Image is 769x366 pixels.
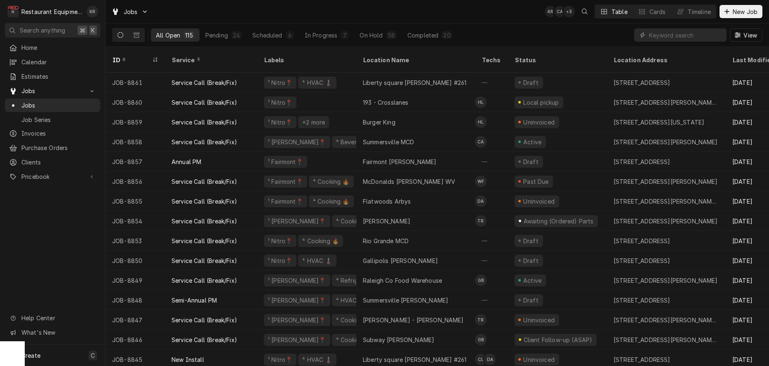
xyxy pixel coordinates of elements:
div: Flatwoods Arbys [363,197,411,206]
div: Service Call (Break/Fix) [172,98,237,107]
a: Home [5,41,100,54]
div: Table [611,7,628,16]
button: New Job [720,5,762,18]
button: View [730,28,762,42]
input: Keyword search [649,28,722,42]
div: — [475,73,508,92]
div: Gary Beaver's Avatar [475,334,487,345]
div: [STREET_ADDRESS] [614,296,670,305]
div: 24 [233,31,240,40]
div: Chrissy Adams's Avatar [554,6,566,17]
div: Rio Grande MCD [363,237,409,245]
div: Thomas Ross's Avatar [475,215,487,227]
div: ⁴ HVAC 🌡️ [301,256,333,265]
div: — [475,251,508,270]
div: ⁴ Cooking 🔥 [301,237,340,245]
div: TR [475,314,487,326]
div: ¹ Nitro📍 [267,355,293,364]
div: In Progress [305,31,338,40]
div: [STREET_ADDRESS][PERSON_NAME] [614,276,718,285]
div: ¹ Fairmont📍 [267,197,304,206]
div: McDonalds [PERSON_NAME] WV [363,177,455,186]
div: [STREET_ADDRESS][PERSON_NAME] [614,177,718,186]
div: Annual PM [172,157,201,166]
a: Go to Help Center [5,311,100,325]
div: Kelli Robinette's Avatar [87,6,98,17]
div: JOB-8853 [106,231,165,251]
a: Go to Jobs [5,84,100,98]
div: Wesley Fisher's Avatar [475,176,487,187]
span: Jobs [124,7,138,16]
div: Fairmont [PERSON_NAME] [363,157,437,166]
div: ¹ Fairmont📍 [267,177,304,186]
div: +2 more [301,118,326,127]
div: Cole Livingston's Avatar [475,354,487,365]
div: JOB-8855 [106,191,165,211]
div: Restaurant Equipment Diagnostics [21,7,82,16]
div: [STREET_ADDRESS][PERSON_NAME][PERSON_NAME] [614,197,719,206]
div: Active [522,138,543,146]
div: Labels [264,56,350,64]
div: Draft [522,78,540,87]
div: JOB-8858 [106,132,165,152]
div: JOB-8860 [106,92,165,112]
div: Restaurant Equipment Diagnostics's Avatar [7,6,19,17]
div: [PERSON_NAME] [363,217,410,225]
span: View [742,31,759,40]
span: Jobs [21,101,96,110]
div: Chuck Almond's Avatar [475,136,487,148]
div: Subway [PERSON_NAME] [363,335,434,344]
div: ⁴ Refrigeration ❄️ [335,276,388,285]
div: ¹ [PERSON_NAME]📍 [267,316,327,324]
div: ⁴ HVAC 🌡️ [335,296,367,305]
div: JOB-8856 [106,171,165,191]
div: Timeline [688,7,711,16]
div: 7 [342,31,347,40]
span: New Job [731,7,759,16]
div: ¹ Fairmont📍 [267,157,304,166]
div: KR [87,6,98,17]
div: ID [112,56,150,64]
div: [STREET_ADDRESS] [614,78,670,87]
div: 193 - Crosslanes [363,98,409,107]
a: Calendar [5,55,100,69]
div: DA [484,354,496,365]
span: Search anything [20,26,65,35]
button: Open search [578,5,591,18]
span: Help Center [21,314,95,322]
div: [STREET_ADDRESS][PERSON_NAME][PERSON_NAME] [614,98,719,107]
div: Pending [205,31,228,40]
div: HL [475,96,487,108]
div: ¹ [PERSON_NAME]📍 [267,217,327,225]
div: ¹ [PERSON_NAME]📍 [267,276,327,285]
div: GB [475,274,487,286]
div: TR [475,215,487,227]
div: Uninvoiced [522,197,556,206]
span: Clients [21,158,96,167]
div: ⁴ Cooking 🔥 [335,316,374,324]
span: Create [21,352,40,359]
div: Service [172,56,249,64]
span: ⌘ [80,26,85,35]
div: Service Call (Break/Fix) [172,276,237,285]
div: ¹ [PERSON_NAME]📍 [267,296,327,305]
div: JOB-8854 [106,211,165,231]
div: Past Due [522,177,550,186]
span: Job Series [21,115,96,124]
div: JOB-8848 [106,290,165,310]
div: Gary Beaver's Avatar [475,274,487,286]
div: On Hold [360,31,383,40]
div: Summersville MCD [363,138,414,146]
div: Thomas Ross's Avatar [475,314,487,326]
div: CA [554,6,566,17]
div: Huston Lewis's Avatar [475,116,487,128]
div: ¹ Nitro📍 [267,118,293,127]
div: 20 [443,31,450,40]
div: Uninvoiced [522,355,556,364]
div: Liberty square [PERSON_NAME] #261 [363,355,466,364]
div: Service Call (Break/Fix) [172,78,237,87]
div: Service Call (Break/Fix) [172,256,237,265]
div: Location Address [614,56,717,64]
div: Burger King [363,118,395,127]
div: Huston Lewis's Avatar [475,96,487,108]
